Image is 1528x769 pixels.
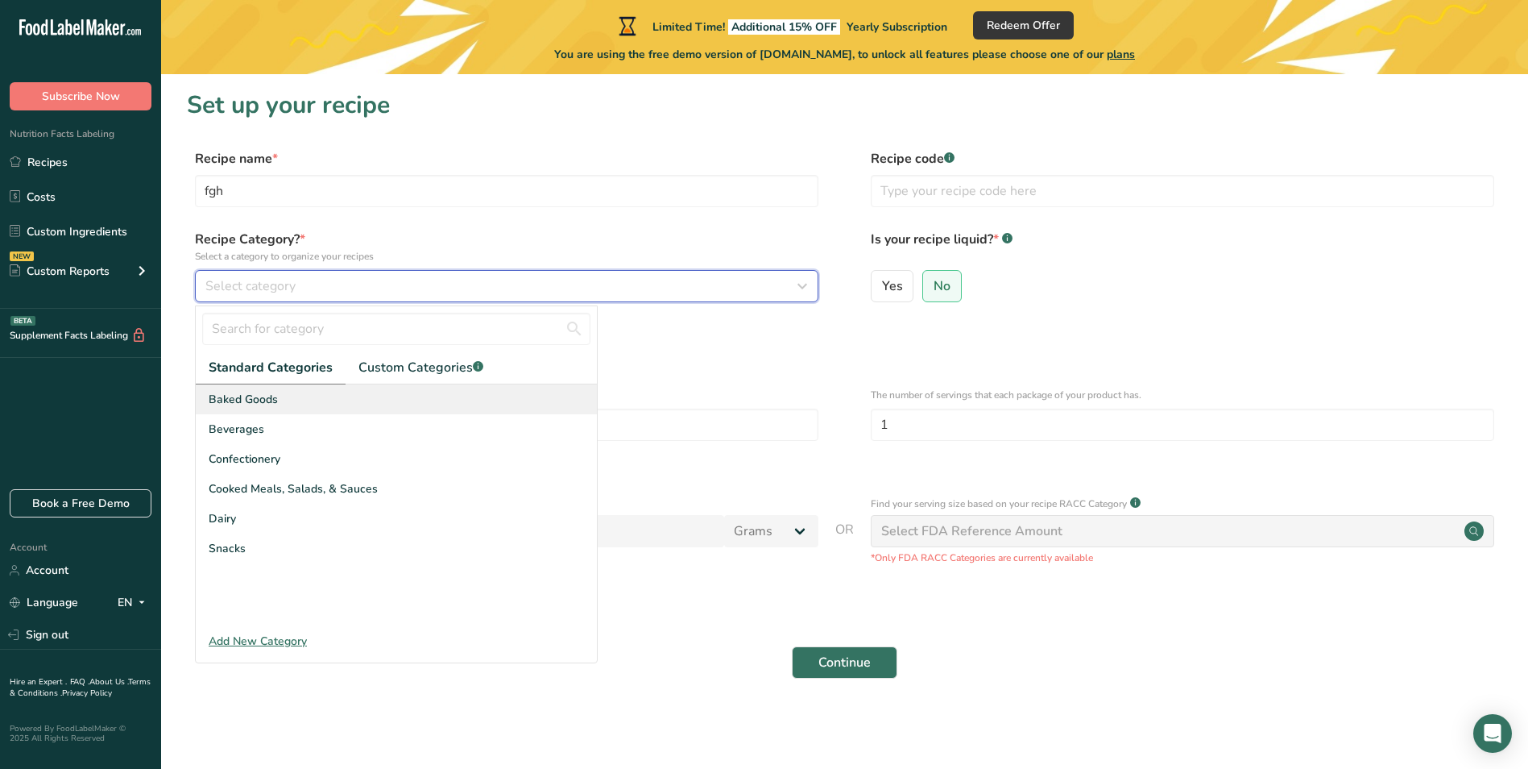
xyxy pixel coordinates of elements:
[209,480,378,497] span: Cooked Meals, Salads, & Sauces
[881,522,1062,541] div: Select FDA Reference Amount
[871,149,1494,168] label: Recipe code
[70,676,89,688] a: FAQ .
[728,19,840,35] span: Additional 15% OFF
[209,451,280,468] span: Confectionery
[871,551,1494,565] p: *Only FDA RACC Categories are currently available
[10,724,151,743] div: Powered By FoodLabelMaker © 2025 All Rights Reserved
[10,588,78,617] a: Language
[882,278,903,294] span: Yes
[209,358,333,377] span: Standard Categories
[89,676,128,688] a: About Us .
[202,313,590,345] input: Search for category
[195,230,818,264] label: Recipe Category?
[10,82,151,110] button: Subscribe Now
[10,676,67,688] a: Hire an Expert .
[934,278,950,294] span: No
[1107,47,1135,62] span: plans
[42,88,120,105] span: Subscribe Now
[871,175,1494,207] input: Type your recipe code here
[871,230,1494,264] label: Is your recipe liquid?
[10,263,110,280] div: Custom Reports
[835,520,854,565] span: OR
[792,646,897,679] button: Continue
[1473,714,1512,753] div: Open Intercom Messenger
[62,688,112,699] a: Privacy Policy
[818,653,871,672] span: Continue
[195,249,818,264] p: Select a category to organize your recipes
[209,421,264,438] span: Beverages
[10,316,35,326] div: BETA
[209,540,246,557] span: Snacks
[209,391,278,408] span: Baked Goods
[554,46,1135,63] span: You are using the free demo version of [DOMAIN_NAME], to unlock all features please choose one of...
[847,19,947,35] span: Yearly Subscription
[871,388,1494,402] p: The number of servings that each package of your product has.
[10,676,151,699] a: Terms & Conditions .
[205,276,296,296] span: Select category
[10,489,151,518] a: Book a Free Demo
[987,17,1060,34] span: Redeem Offer
[118,593,151,613] div: EN
[973,11,1074,39] button: Redeem Offer
[615,16,947,35] div: Limited Time!
[195,175,818,207] input: Type your recipe name here
[10,251,34,261] div: NEW
[195,149,818,168] label: Recipe name
[195,270,818,302] button: Select category
[187,87,1502,123] h1: Set up your recipe
[358,358,483,377] span: Custom Categories
[871,497,1127,511] p: Find your serving size based on your recipe RACC Category
[196,633,597,650] div: Add New Category
[209,510,236,527] span: Dairy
